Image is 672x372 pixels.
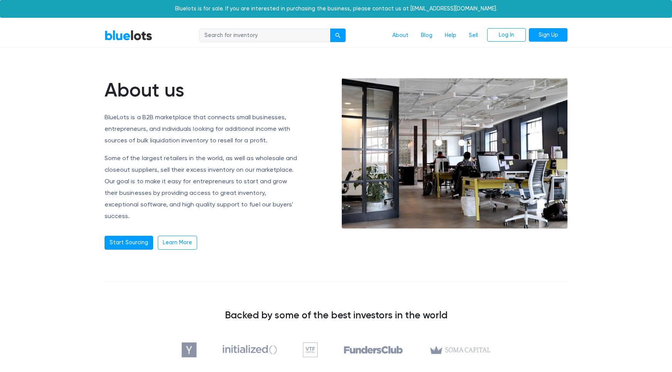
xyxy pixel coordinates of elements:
[105,152,299,222] p: Some of the largest retailers in the world, as well as wholesale and closeout suppliers, sell the...
[415,28,439,43] a: Blog
[487,28,526,42] a: Log In
[105,78,299,101] h1: About us
[199,29,331,42] input: Search for inventory
[529,28,567,42] a: Sign Up
[342,78,567,229] img: office-e6e871ac0602a9b363ffc73e1d17013cb30894adc08fbdb38787864bb9a1d2fe.jpg
[105,112,299,146] p: BlueLots is a B2B marketplace that connects small businesses, entrepreneurs, and individuals look...
[158,236,197,250] a: Learn More
[439,28,463,43] a: Help
[105,236,153,250] a: Start Sourcing
[386,28,415,43] a: About
[182,342,490,357] img: investors-5810ae37ad836bd4b514f5b0925ed1975c51720d37f783dda43536e0f67d61f6.png
[105,309,567,321] h3: Backed by some of the best investors in the world
[105,30,152,41] a: BlueLots
[463,28,484,43] a: Sell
